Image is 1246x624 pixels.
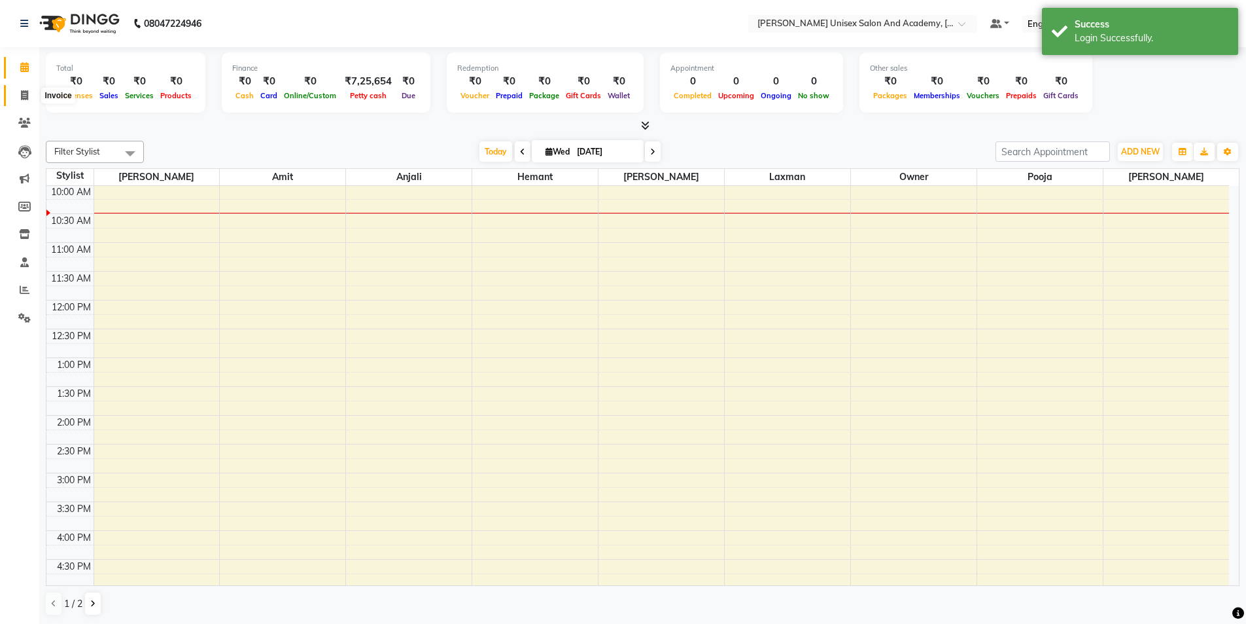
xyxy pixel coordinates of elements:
div: ₹0 [157,74,195,89]
div: ₹0 [1003,74,1040,89]
button: ADD NEW [1118,143,1163,161]
div: ₹0 [604,74,633,89]
span: Package [526,91,562,100]
span: Card [257,91,281,100]
span: Filter Stylist [54,146,100,156]
span: pooja [977,169,1103,185]
div: 11:00 AM [48,243,94,257]
span: Online/Custom [281,91,339,100]
input: Search Appointment [995,141,1110,162]
div: Login Successfully. [1075,31,1228,45]
div: Appointment [670,63,833,74]
div: 2:00 PM [54,416,94,430]
div: Finance [232,63,420,74]
span: Ongoing [757,91,795,100]
span: [PERSON_NAME] [94,169,220,185]
div: Total [56,63,195,74]
img: logo [33,5,123,42]
span: Memberships [910,91,963,100]
span: Wed [542,147,573,156]
div: 12:00 PM [49,301,94,314]
div: ₹7,25,654 [339,74,397,89]
div: 11:30 AM [48,272,94,285]
div: ₹0 [457,74,493,89]
div: 4:30 PM [54,560,94,574]
div: ₹0 [232,74,257,89]
input: 2025-09-03 [573,142,638,162]
div: 3:30 PM [54,502,94,516]
div: 3:00 PM [54,473,94,487]
span: Amit [220,169,345,185]
span: Vouchers [963,91,1003,100]
div: Invoice [41,88,75,103]
div: ₹0 [56,74,96,89]
div: 0 [757,74,795,89]
span: Cash [232,91,257,100]
span: Prepaids [1003,91,1040,100]
span: Upcoming [715,91,757,100]
div: ₹0 [963,74,1003,89]
span: Completed [670,91,715,100]
div: 0 [670,74,715,89]
span: Packages [870,91,910,100]
span: Voucher [457,91,493,100]
span: Services [122,91,157,100]
span: Gift Cards [562,91,604,100]
div: 1:30 PM [54,387,94,401]
b: 08047224946 [144,5,201,42]
div: ₹0 [526,74,562,89]
div: ₹0 [562,74,604,89]
span: Petty cash [347,91,390,100]
div: Other sales [870,63,1082,74]
span: hemant [472,169,598,185]
span: 1 / 2 [64,597,82,611]
div: Success [1075,18,1228,31]
span: No show [795,91,833,100]
div: ₹0 [493,74,526,89]
div: 0 [795,74,833,89]
div: ₹0 [910,74,963,89]
span: [PERSON_NAME] [598,169,724,185]
span: Sales [96,91,122,100]
div: 4:00 PM [54,531,94,545]
div: 12:30 PM [49,329,94,343]
span: Wallet [604,91,633,100]
div: 10:00 AM [48,185,94,199]
div: 0 [715,74,757,89]
div: Stylist [46,169,94,183]
span: Products [157,91,195,100]
div: Redemption [457,63,633,74]
span: Due [398,91,419,100]
div: 1:00 PM [54,358,94,372]
span: laxman [725,169,850,185]
div: ₹0 [122,74,157,89]
div: ₹0 [870,74,910,89]
span: ADD NEW [1121,147,1160,156]
div: ₹0 [257,74,281,89]
div: ₹0 [397,74,420,89]
span: [PERSON_NAME] [1103,169,1230,185]
div: ₹0 [281,74,339,89]
div: 2:30 PM [54,445,94,458]
div: ₹0 [1040,74,1082,89]
span: Today [479,141,512,162]
span: anjali [346,169,472,185]
span: Prepaid [493,91,526,100]
div: ₹0 [96,74,122,89]
span: owner [851,169,977,185]
div: 10:30 AM [48,214,94,228]
span: Gift Cards [1040,91,1082,100]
